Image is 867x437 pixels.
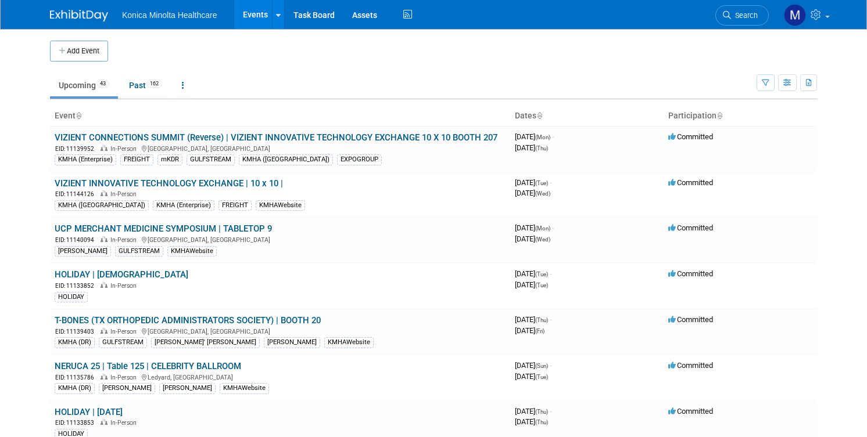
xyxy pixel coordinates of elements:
[664,106,817,126] th: Participation
[515,315,551,324] span: [DATE]
[101,419,108,425] img: In-Person Event
[324,337,374,348] div: KMHAWebsite
[256,200,305,211] div: KMHAWebsite
[55,234,506,244] div: [GEOGRAPHIC_DATA], [GEOGRAPHIC_DATA]
[76,111,81,120] a: Sort by Event Name
[120,74,171,96] a: Past162
[550,407,551,416] span: -
[55,372,506,382] div: Ledyard, [GEOGRAPHIC_DATA]
[535,180,548,186] span: (Tue)
[552,132,554,141] span: -
[110,190,140,198] span: In-Person
[535,190,550,197] span: (Wed)
[101,190,108,196] img: In-Person Event
[535,317,548,323] span: (Thu)
[535,282,548,288] span: (Tue)
[515,143,548,152] span: [DATE]
[110,328,140,335] span: In-Person
[731,11,758,20] span: Search
[99,337,147,348] div: GULFSTREAM
[552,223,554,232] span: -
[535,409,548,415] span: (Thu)
[55,191,99,197] span: EID: 11144126
[101,145,108,151] img: In-Person Event
[515,132,554,141] span: [DATE]
[50,41,108,62] button: Add Event
[101,374,108,380] img: In-Person Event
[110,236,140,244] span: In-Person
[515,223,554,232] span: [DATE]
[110,374,140,381] span: In-Person
[535,271,548,277] span: (Tue)
[115,246,163,257] div: GULFSTREAM
[146,80,162,88] span: 162
[220,383,269,393] div: KMHAWebsite
[120,154,153,165] div: FREIGHT
[264,337,320,348] div: [PERSON_NAME]
[668,223,713,232] span: Committed
[668,361,713,370] span: Committed
[187,154,235,165] div: GULFSTREAM
[535,419,548,425] span: (Thu)
[515,372,548,381] span: [DATE]
[55,292,88,302] div: HOLIDAY
[515,326,544,335] span: [DATE]
[668,407,713,416] span: Committed
[536,111,542,120] a: Sort by Start Date
[515,361,551,370] span: [DATE]
[55,407,123,417] a: HOLIDAY | [DATE]
[55,315,321,326] a: T-BONES (TX ORTHOPEDIC ADMINISTRATORS SOCIETY) | BOOTH 20
[55,132,497,143] a: VIZIENT CONNECTIONS SUMMIT (Reverse) | VIZIENT INNOVATIVE TECHNOLOGY EXCHANGE 10 X 10 BOOTH 207
[55,143,506,153] div: [GEOGRAPHIC_DATA], [GEOGRAPHIC_DATA]
[167,246,217,257] div: KMHAWebsite
[515,280,548,289] span: [DATE]
[55,328,99,335] span: EID: 11139403
[715,5,769,26] a: Search
[510,106,664,126] th: Dates
[535,328,544,334] span: (Fri)
[550,178,551,187] span: -
[55,337,95,348] div: KMHA (DR)
[55,361,241,371] a: NERUCA 25 | Table 125 | CELEBRITY BALLROOM
[110,145,140,153] span: In-Person
[101,236,108,242] img: In-Person Event
[159,383,216,393] div: [PERSON_NAME]
[515,189,550,197] span: [DATE]
[110,282,140,290] span: In-Person
[668,269,713,278] span: Committed
[101,328,108,334] img: In-Person Event
[151,337,260,348] div: [PERSON_NAME]' [PERSON_NAME]
[218,200,252,211] div: FREIGHT
[55,283,99,289] span: EID: 11133852
[153,200,214,211] div: KMHA (Enterprise)
[515,417,548,426] span: [DATE]
[55,269,188,280] a: HOLIDAY | [DEMOGRAPHIC_DATA]
[515,269,551,278] span: [DATE]
[784,4,806,26] img: Marketing Team
[535,374,548,380] span: (Tue)
[515,178,551,187] span: [DATE]
[535,145,548,151] span: (Thu)
[96,80,109,88] span: 43
[535,134,550,140] span: (Mon)
[515,234,550,243] span: [DATE]
[55,326,506,336] div: [GEOGRAPHIC_DATA], [GEOGRAPHIC_DATA]
[337,154,382,165] div: EXPOGROUP
[157,154,182,165] div: mKDR
[55,178,283,189] a: VIZIENT INNOVATIVE TECHNOLOGY EXCHANGE | 10 x 10 |
[50,106,510,126] th: Event
[716,111,722,120] a: Sort by Participation Type
[55,246,111,257] div: [PERSON_NAME]
[55,154,116,165] div: KMHA (Enterprise)
[50,74,118,96] a: Upcoming43
[110,419,140,427] span: In-Person
[550,361,551,370] span: -
[99,383,155,393] div: [PERSON_NAME]
[55,420,99,426] span: EID: 11133853
[515,407,551,416] span: [DATE]
[535,225,550,232] span: (Mon)
[55,383,95,393] div: KMHA (DR)
[239,154,333,165] div: KMHA ([GEOGRAPHIC_DATA])
[535,363,548,369] span: (Sun)
[55,200,149,211] div: KMHA ([GEOGRAPHIC_DATA])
